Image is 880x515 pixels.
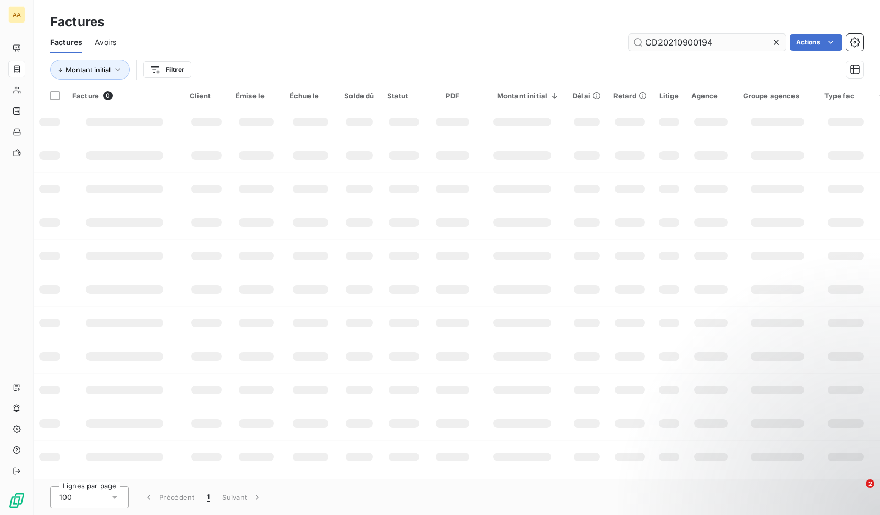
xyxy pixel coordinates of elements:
span: 100 [59,492,72,502]
div: Délai [573,92,601,100]
span: 0 [103,91,113,100]
span: 2 [866,479,874,488]
div: Retard [613,92,647,100]
div: Montant initial [485,92,560,100]
div: Échue le [290,92,332,100]
div: Solde dû [344,92,374,100]
button: Suivant [216,486,269,508]
iframe: Intercom notifications message [670,413,880,487]
div: Groupe agences [743,92,812,100]
span: Factures [50,37,82,48]
iframe: Intercom live chat [844,479,870,505]
div: PDF [433,92,471,100]
button: Filtrer [143,61,191,78]
span: Montant initial [65,65,111,74]
img: Logo LeanPay [8,492,25,509]
button: Montant initial [50,60,130,80]
div: Émise le [236,92,277,100]
button: Précédent [137,486,201,508]
h3: Factures [50,13,104,31]
input: Rechercher [629,34,786,51]
div: AA [8,6,25,23]
div: Type fac [824,92,867,100]
span: Avoirs [95,37,116,48]
div: Litige [659,92,679,100]
button: Actions [790,34,842,51]
div: Agence [691,92,731,100]
span: 1 [207,492,210,502]
div: Statut [387,92,421,100]
span: Facture [72,92,99,100]
button: 1 [201,486,216,508]
div: Client [190,92,223,100]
